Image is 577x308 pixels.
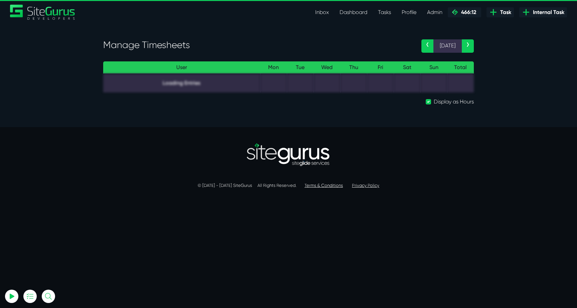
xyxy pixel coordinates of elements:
[421,39,433,53] a: ‹
[103,39,411,51] h3: Manage Timesheets
[530,8,564,16] span: Internal Task
[458,9,476,15] span: 466:12
[447,61,474,74] th: Total
[287,61,314,74] th: Tue
[422,6,448,19] a: Admin
[394,61,420,74] th: Sat
[103,61,260,74] th: User
[433,39,462,53] span: [DATE]
[434,98,474,106] label: Display as Hours
[10,5,75,20] img: Sitegurus Logo
[498,8,511,16] span: Task
[260,61,287,74] th: Mon
[396,6,422,19] a: Profile
[487,7,514,17] a: Task
[420,61,447,74] th: Sun
[103,182,474,189] p: © [DATE] - [DATE] SiteGurus All Rights Reserved.
[448,7,481,17] a: 466:12
[519,7,567,17] a: Internal Task
[334,6,373,19] a: Dashboard
[305,183,343,188] a: Terms & Conditions
[367,61,394,74] th: Fri
[352,183,379,188] a: Privacy Policy
[10,5,75,20] a: SiteGurus
[310,6,334,19] a: Inbox
[103,73,260,92] td: Loading Entries
[340,61,367,74] th: Thu
[373,6,396,19] a: Tasks
[462,39,474,53] a: ›
[314,61,340,74] th: Wed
